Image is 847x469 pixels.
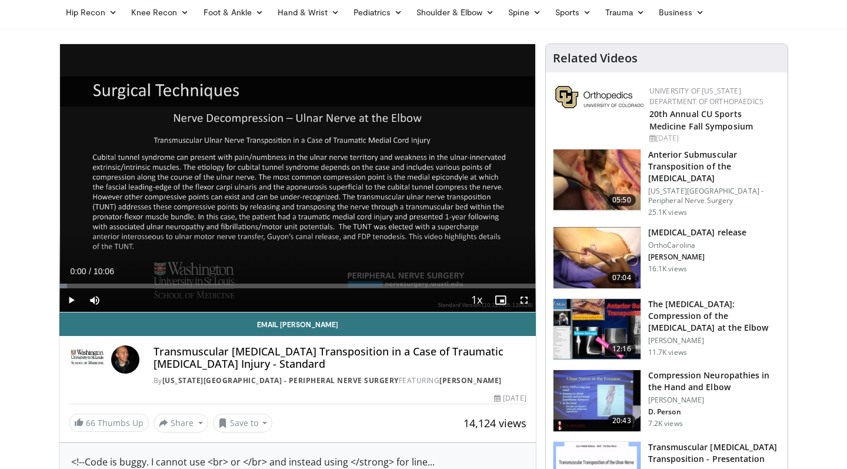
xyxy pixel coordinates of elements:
[501,1,548,24] a: Spine
[648,187,781,205] p: [US_STATE][GEOGRAPHIC_DATA] - Peripheral Nerve Surgery
[69,414,149,432] a: 66 Thumbs Up
[553,227,641,288] img: 9e05bb75-c6cc-4deb-a881-5da78488bb89.150x105_q85_crop-smart_upscale.jpg
[648,407,781,417] p: D. Person
[512,288,536,312] button: Fullscreen
[463,416,526,430] span: 14,124 views
[652,1,712,24] a: Business
[608,415,636,427] span: 20:43
[648,227,746,238] h3: [MEDICAL_DATA] release
[124,1,196,24] a: Knee Recon
[59,44,536,312] video-js: Video Player
[439,375,502,385] a: [PERSON_NAME]
[608,194,636,206] span: 05:50
[409,1,501,24] a: Shoulder & Elbow
[648,370,781,393] h3: Compression Neuropathies in the Hand and Elbow
[598,1,652,24] a: Trauma
[59,312,536,336] a: Email [PERSON_NAME]
[648,252,746,262] p: [PERSON_NAME]
[89,267,91,276] span: /
[648,264,687,274] p: 16.1K views
[86,417,95,428] span: 66
[648,348,687,357] p: 11.7K views
[555,86,643,108] img: 355603a8-37da-49b6-856f-e00d7e9307d3.png.150x105_q85_autocrop_double_scale_upscale_version-0.2.png
[162,375,399,385] a: [US_STATE][GEOGRAPHIC_DATA] - Peripheral Nerve Surgery
[649,133,778,144] div: [DATE]
[154,345,526,371] h4: Transmuscular [MEDICAL_DATA] Transposition in a Case of Traumatic [MEDICAL_DATA] Injury - Standard
[69,345,106,374] img: Washington University School of Medicine - Peripheral Nerve Surgery
[59,1,124,24] a: Hip Recon
[648,336,781,345] p: [PERSON_NAME]
[59,284,536,288] div: Progress Bar
[548,1,599,24] a: Sports
[608,272,636,284] span: 07:04
[648,149,781,184] h3: Anterior Submuscular Transposition of the [MEDICAL_DATA]
[649,108,753,132] a: 20th Annual CU Sports Medicine Fall Symposium
[553,51,638,65] h4: Related Videos
[154,414,208,433] button: Share
[553,370,781,432] a: 20:43 Compression Neuropathies in the Hand and Elbow [PERSON_NAME] D. Person 7.2K views
[648,395,781,405] p: [PERSON_NAME]
[553,370,641,431] img: b54436d8-8e88-4114-8e17-c60436be65a7.150x105_q85_crop-smart_upscale.jpg
[553,298,781,361] a: 12:16 The [MEDICAL_DATA]: Compression of the [MEDICAL_DATA] at the Elbow [PERSON_NAME] 11.7K views
[83,288,106,312] button: Mute
[553,149,641,211] img: susm3_1.png.150x105_q85_crop-smart_upscale.jpg
[346,1,409,24] a: Pediatrics
[648,419,683,428] p: 7.2K views
[648,298,781,334] h3: The [MEDICAL_DATA]: Compression of the [MEDICAL_DATA] at the Elbow
[465,288,489,312] button: Playback Rate
[648,241,746,250] p: OrthoCarolina
[213,414,273,433] button: Save to
[489,288,512,312] button: Enable picture-in-picture mode
[648,208,687,217] p: 25.1K views
[59,288,83,312] button: Play
[648,441,781,465] h3: Transmuscular [MEDICAL_DATA] Transposition - Presentation
[553,227,781,289] a: 07:04 [MEDICAL_DATA] release OrthoCarolina [PERSON_NAME] 16.1K views
[94,267,114,276] span: 10:06
[271,1,346,24] a: Hand & Wrist
[649,86,763,107] a: University of [US_STATE] Department of Orthopaedics
[494,393,526,404] div: [DATE]
[553,299,641,360] img: 318007_0003_1.png.150x105_q85_crop-smart_upscale.jpg
[553,149,781,217] a: 05:50 Anterior Submuscular Transposition of the [MEDICAL_DATA] [US_STATE][GEOGRAPHIC_DATA] - Peri...
[70,267,86,276] span: 0:00
[608,343,636,355] span: 12:16
[154,375,526,386] div: By FEATURING
[111,345,139,374] img: Avatar
[196,1,271,24] a: Foot & Ankle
